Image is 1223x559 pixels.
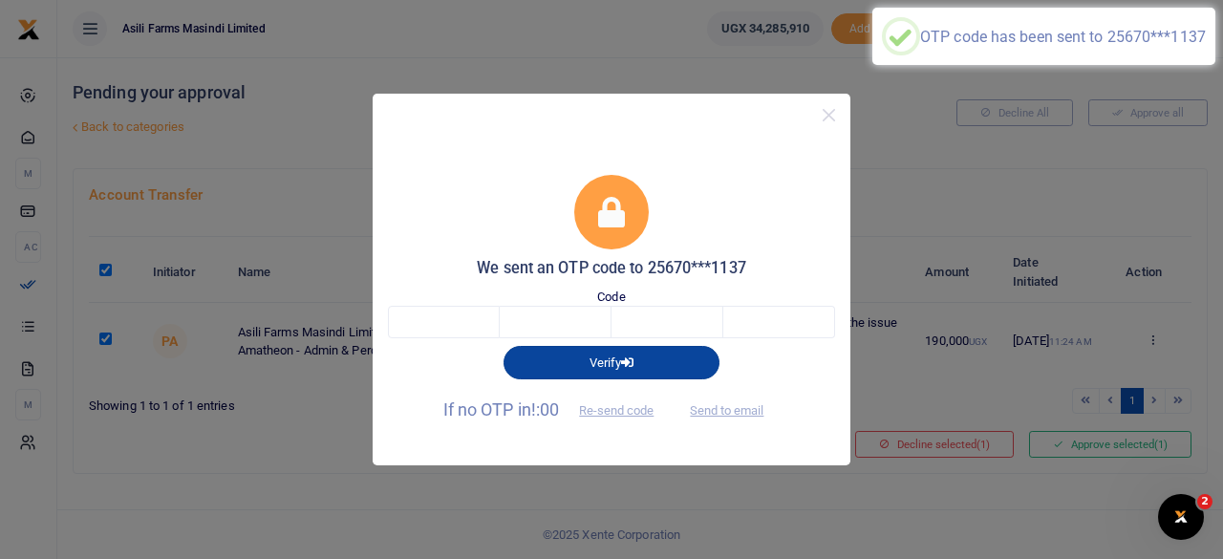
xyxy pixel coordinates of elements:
[388,259,835,278] h5: We sent an OTP code to 25670***1137
[920,28,1206,46] div: OTP code has been sent to 25670***1137
[815,101,843,129] button: Close
[1197,494,1212,509] span: 2
[1158,494,1204,540] iframe: Intercom live chat
[443,399,671,419] span: If no OTP in
[531,399,559,419] span: !:00
[504,346,719,378] button: Verify
[597,288,625,307] label: Code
